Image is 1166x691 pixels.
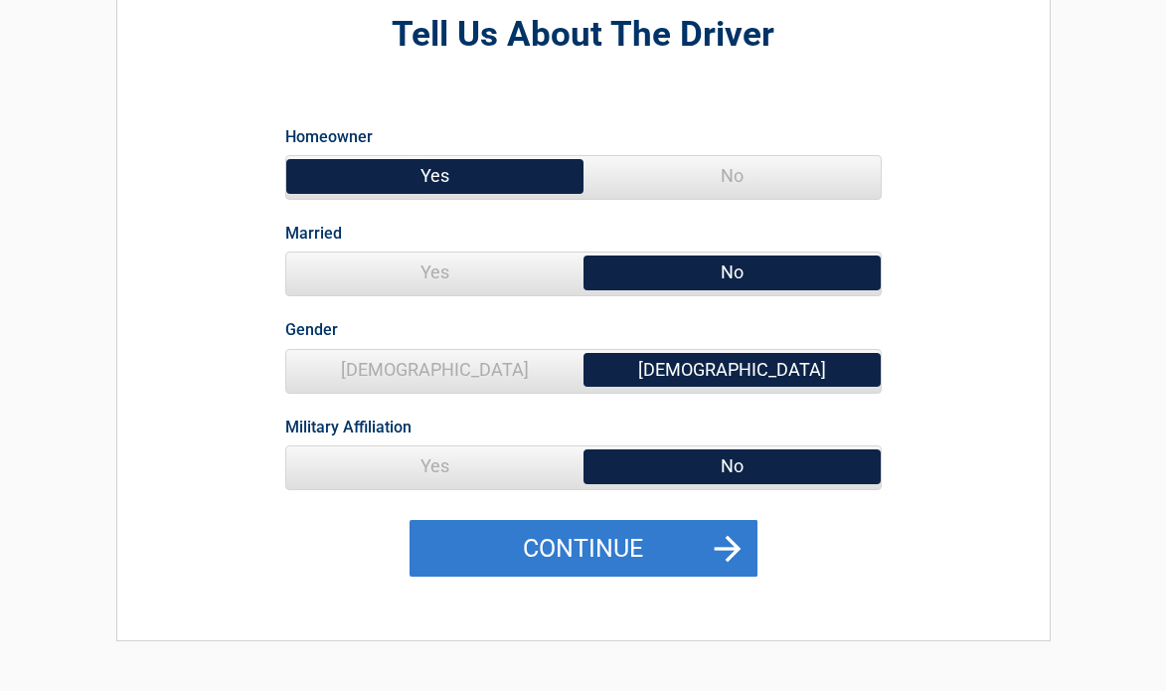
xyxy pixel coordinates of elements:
label: Military Affiliation [285,414,412,440]
span: Yes [286,446,583,486]
label: Homeowner [285,123,373,150]
span: No [583,253,881,292]
span: No [583,446,881,486]
button: Continue [410,520,757,578]
h2: Tell Us About The Driver [227,12,940,59]
span: [DEMOGRAPHIC_DATA] [583,350,881,390]
span: Yes [286,156,583,196]
span: Yes [286,253,583,292]
span: [DEMOGRAPHIC_DATA] [286,350,583,390]
span: No [583,156,881,196]
label: Gender [285,316,338,343]
label: Married [285,220,342,247]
